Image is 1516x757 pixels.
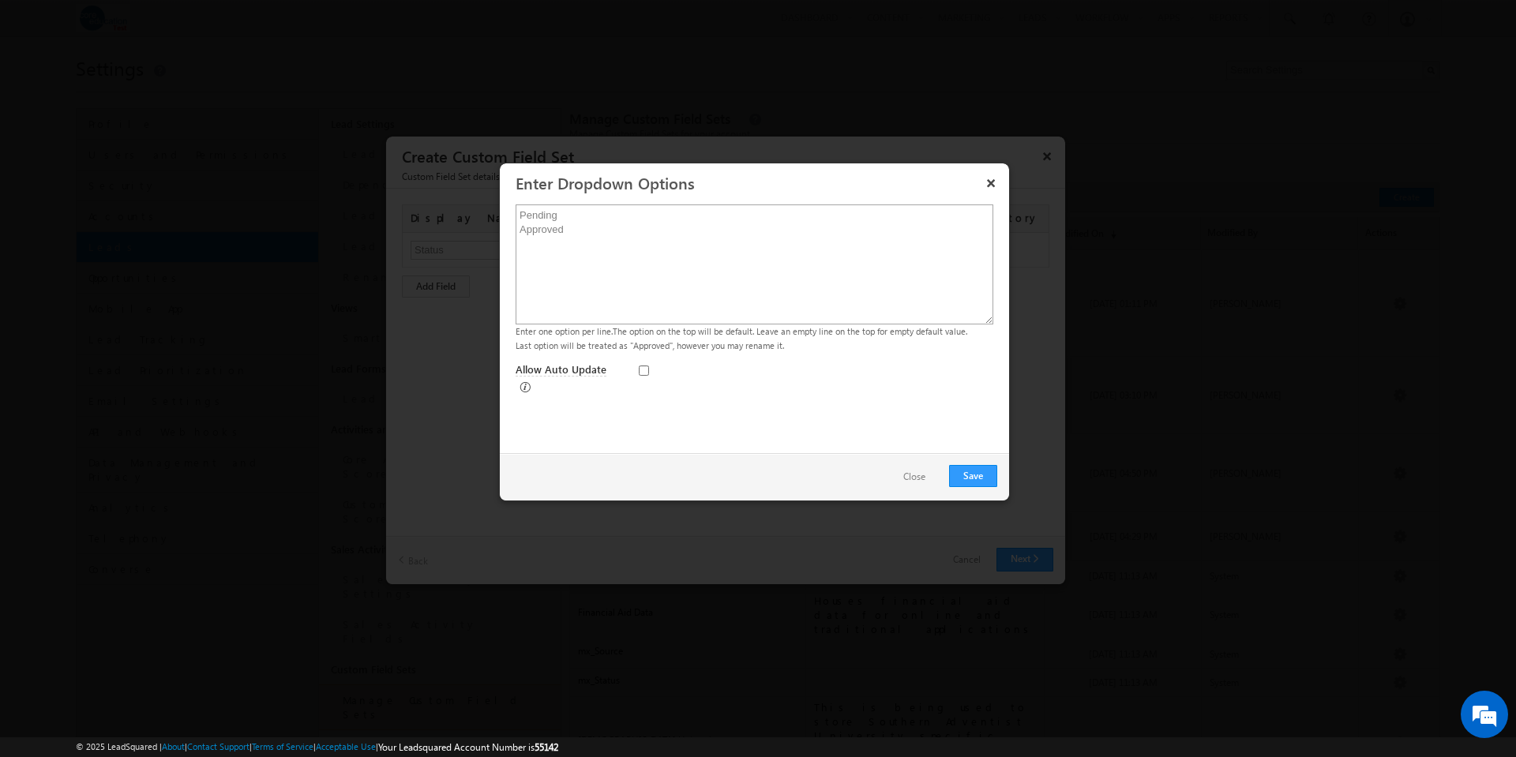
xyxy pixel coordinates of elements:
[252,741,313,751] a: Terms of Service
[259,8,297,46] div: Minimize live chat window
[887,466,941,489] button: Close
[76,740,558,755] span: © 2025 LeadSquared | | | | |
[949,465,997,487] button: Save
[162,741,185,751] a: About
[535,741,558,753] span: 55142
[978,169,1004,197] button: ×
[82,83,265,103] div: Chat with us now
[187,741,250,751] a: Contact Support
[215,486,287,508] em: Start Chat
[516,169,1004,197] h3: Enter Dropdown Options
[516,324,997,353] div: Enter one option per line. Last option will be treated as "Approved", however you may rename it.
[316,741,376,751] a: Acceptable Use
[27,83,66,103] img: d_60004797649_company_0_60004797649
[378,741,558,753] span: Your Leadsquared Account Number is
[21,146,288,473] textarea: Type your message and hit 'Enter'
[516,362,606,377] span: Allow Auto Update
[613,326,967,336] span: The option on the top will be default. Leave an empty line on the top for empty default value.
